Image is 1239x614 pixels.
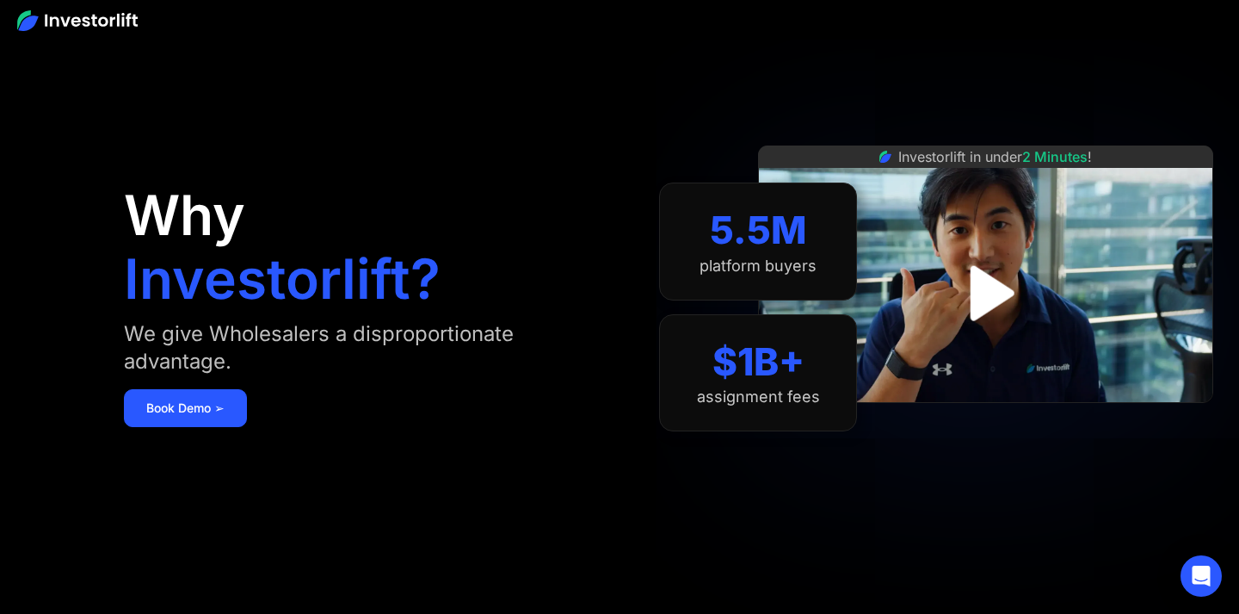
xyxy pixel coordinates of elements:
iframe: Customer reviews powered by Trustpilot [857,412,1115,432]
a: open lightbox [947,255,1024,332]
div: assignment fees [697,388,820,406]
a: Book Demo ➢ [124,389,247,427]
div: Open Intercom Messenger [1180,555,1222,597]
span: 2 Minutes [1022,148,1088,165]
div: platform buyers [700,257,817,276]
h1: Investorlift? [124,251,441,307]
div: $1B+ [712,339,804,385]
div: We give Wholesalers a disproportionate advantage. [124,320,564,375]
h1: Why [124,188,245,243]
div: Investorlift in under ! [898,146,1092,167]
div: 5.5M [710,208,807,253]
